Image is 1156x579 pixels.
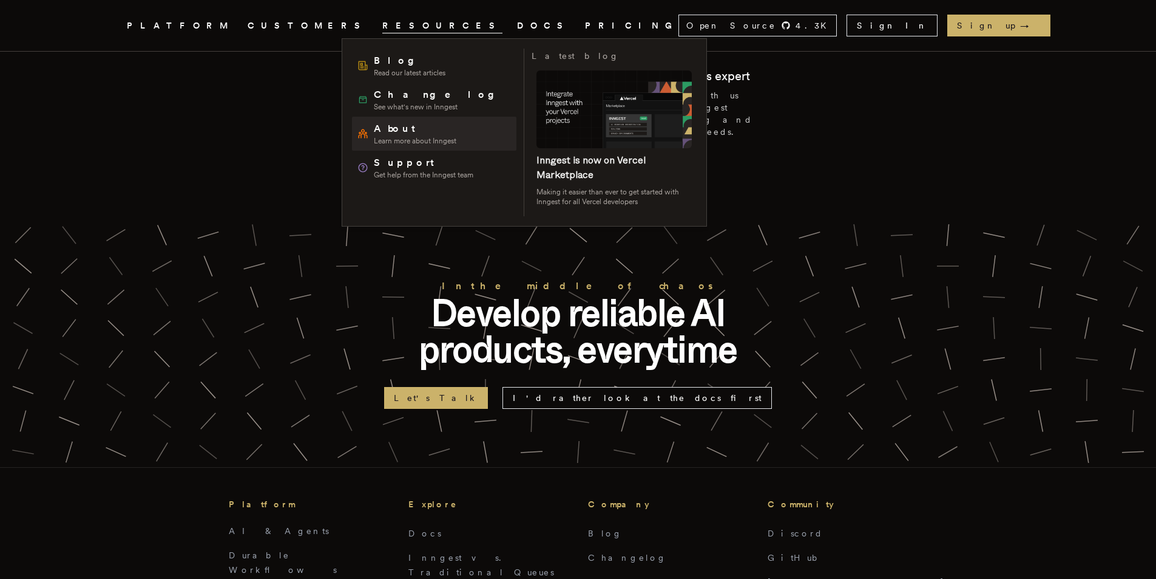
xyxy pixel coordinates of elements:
[248,18,368,33] a: CUSTOMERS
[796,19,834,32] span: 4.3 K
[532,49,619,63] h3: Latest blog
[588,529,623,538] a: Blog
[768,497,928,512] h3: Community
[374,53,445,68] span: Blog
[847,15,938,36] a: Sign In
[382,18,502,33] button: RESOURCES
[517,18,570,33] a: DOCS
[384,278,772,295] h2: In the middle of chaos
[229,550,337,575] a: Durable Workflows
[588,553,667,563] a: Changelog
[374,68,445,78] span: Read our latest articles
[374,136,456,146] span: Learn more about Inngest
[352,151,516,185] a: SupportGet help from the Inngest team
[374,122,456,136] span: About
[536,154,646,180] a: Inngest is now on Vercel Marketplace
[384,295,772,368] p: Develop reliable AI products, everytime
[588,497,748,512] h3: Company
[352,49,516,83] a: BlogRead our latest articles
[384,387,488,409] a: Let's Talk
[374,156,473,170] span: Support
[408,529,441,538] a: Docs
[408,553,554,577] a: Inngest vs. Traditional Queues
[585,18,678,33] a: PRICING
[686,19,776,32] span: Open Source
[352,117,516,151] a: AboutLearn more about Inngest
[374,102,503,112] span: See what's new in Inngest
[229,497,389,512] h3: Platform
[768,553,825,563] a: GitHub
[768,529,823,538] a: Discord
[502,387,772,409] a: I'd rather look at the docs first
[374,87,503,102] span: Changelog
[352,83,516,117] a: ChangelogSee what's new in Inngest
[127,18,233,33] button: PLATFORM
[947,15,1050,36] a: Sign up
[229,526,329,536] a: AI & Agents
[1020,19,1041,32] span: →
[408,497,569,512] h3: Explore
[374,170,473,180] span: Get help from the Inngest team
